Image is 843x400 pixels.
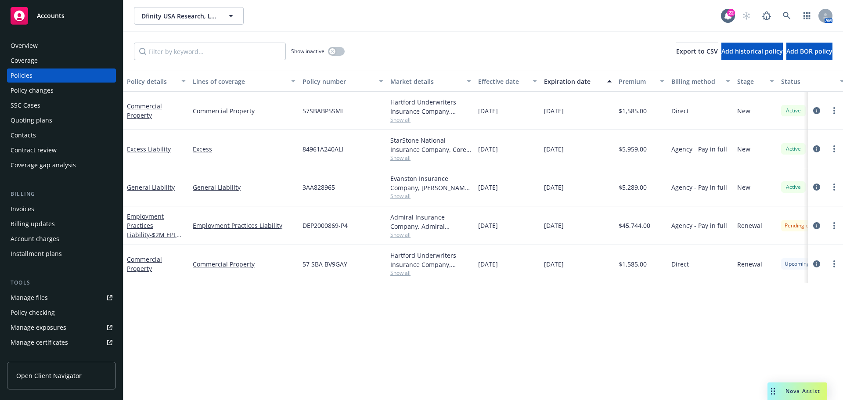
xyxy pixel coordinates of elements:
[758,7,775,25] a: Report a Bug
[785,222,835,230] span: Pending cancellation
[540,71,615,92] button: Expiration date
[303,77,374,86] div: Policy number
[11,247,62,261] div: Installment plans
[134,43,286,60] input: Filter by keyword...
[829,105,839,116] a: more
[785,145,802,153] span: Active
[798,7,816,25] a: Switch app
[7,54,116,68] a: Coverage
[737,259,762,269] span: Renewal
[390,213,471,231] div: Admiral Insurance Company, Admiral Insurance Group ([PERSON_NAME] Corporation), CRC Group
[619,77,655,86] div: Premium
[127,212,177,248] a: Employment Practices Liability
[7,68,116,83] a: Policies
[11,158,76,172] div: Coverage gap analysis
[123,71,189,92] button: Policy details
[785,107,802,115] span: Active
[11,335,68,350] div: Manage certificates
[390,231,471,238] span: Show all
[785,260,810,268] span: Upcoming
[303,106,344,115] span: 57SBABP5SML
[829,182,839,192] a: more
[11,306,55,320] div: Policy checking
[7,350,116,364] a: Manage claims
[721,47,783,55] span: Add historical policy
[193,106,295,115] a: Commercial Property
[785,387,820,395] span: Nova Assist
[676,43,718,60] button: Export to CSV
[11,143,57,157] div: Contract review
[11,232,59,246] div: Account charges
[390,269,471,277] span: Show all
[303,259,347,269] span: 57 SBA BV9GAY
[829,259,839,269] a: more
[7,4,116,28] a: Accounts
[619,221,650,230] span: $45,744.00
[127,102,162,119] a: Commercial Property
[390,136,471,154] div: StarStone National Insurance Company, Core Specialty, CRC Group
[7,278,116,287] div: Tools
[478,259,498,269] span: [DATE]
[676,47,718,55] span: Export to CSV
[7,190,116,198] div: Billing
[811,259,822,269] a: circleInformation
[37,12,65,19] span: Accounts
[390,116,471,123] span: Show all
[811,144,822,154] a: circleInformation
[141,11,217,21] span: Dfinity USA Research, LLC
[829,220,839,231] a: more
[11,217,55,231] div: Billing updates
[193,221,295,230] a: Employment Practices Liability
[299,71,387,92] button: Policy number
[786,43,832,60] button: Add BOR policy
[11,350,55,364] div: Manage claims
[478,106,498,115] span: [DATE]
[478,144,498,154] span: [DATE]
[11,54,38,68] div: Coverage
[7,202,116,216] a: Invoices
[786,47,832,55] span: Add BOR policy
[737,144,750,154] span: New
[767,382,827,400] button: Nova Assist
[671,183,727,192] span: Agency - Pay in full
[7,83,116,97] a: Policy changes
[811,220,822,231] a: circleInformation
[727,9,735,17] div: 22
[619,106,647,115] span: $1,585.00
[11,98,40,112] div: SSC Cases
[127,255,162,273] a: Commercial Property
[478,77,527,86] div: Effective date
[544,183,564,192] span: [DATE]
[193,259,295,269] a: Commercial Property
[721,43,783,60] button: Add historical policy
[11,291,48,305] div: Manage files
[7,113,116,127] a: Quoting plans
[134,7,244,25] button: Dfinity USA Research, LLC
[544,259,564,269] span: [DATE]
[390,97,471,116] div: Hartford Underwriters Insurance Company, Hartford Insurance Group
[619,183,647,192] span: $5,289.00
[671,144,727,154] span: Agency - Pay in full
[811,182,822,192] a: circleInformation
[671,106,689,115] span: Direct
[7,232,116,246] a: Account charges
[737,106,750,115] span: New
[785,183,802,191] span: Active
[189,71,299,92] button: Lines of coverage
[737,77,764,86] div: Stage
[7,291,116,305] a: Manage files
[7,217,116,231] a: Billing updates
[390,154,471,162] span: Show all
[291,47,324,55] span: Show inactive
[11,321,66,335] div: Manage exposures
[737,183,750,192] span: New
[303,183,335,192] span: 3AA828965
[127,145,171,153] a: Excess Liability
[7,321,116,335] span: Manage exposures
[671,259,689,269] span: Direct
[478,183,498,192] span: [DATE]
[7,39,116,53] a: Overview
[7,247,116,261] a: Installment plans
[303,221,348,230] span: DEP2000869-P4
[390,192,471,200] span: Show all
